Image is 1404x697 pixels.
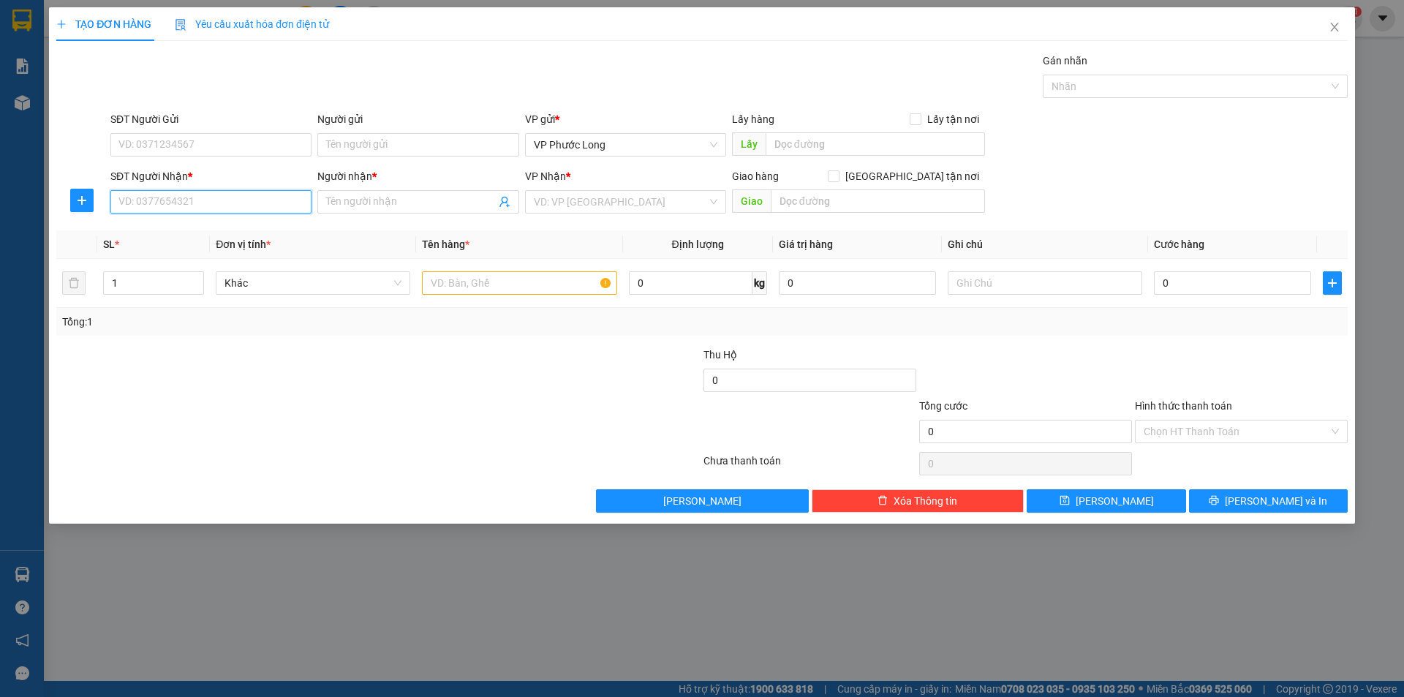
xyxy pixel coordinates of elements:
input: VD: Bàn, Ghế [422,271,616,295]
span: user-add [499,196,510,208]
span: VP Nhận [525,170,566,182]
img: logo.jpg [18,18,91,91]
button: plus [70,189,94,212]
button: deleteXóa Thông tin [812,489,1024,513]
span: VP Phước Long [534,134,717,156]
span: [PERSON_NAME] [1076,493,1154,509]
span: Giao hàng [732,170,779,182]
input: 0 [779,271,936,295]
span: Lấy hàng [732,113,774,125]
span: Tổng cước [919,400,967,412]
button: printer[PERSON_NAME] và In [1189,489,1348,513]
span: plus [1324,277,1341,289]
span: Định lượng [672,238,724,250]
span: TẠO ĐƠN HÀNG [56,18,151,30]
span: close [1329,21,1340,33]
button: Close [1314,7,1355,48]
span: Giao [732,189,771,213]
b: GỬI : VP Phước Long [18,106,210,130]
th: Ghi chú [942,230,1148,259]
button: [PERSON_NAME] [596,489,809,513]
span: Giá trị hàng [779,238,833,250]
span: plus [56,19,67,29]
span: save [1060,495,1070,507]
input: Ghi Chú [948,271,1142,295]
img: icon [175,19,186,31]
button: save[PERSON_NAME] [1027,489,1185,513]
span: SL [103,238,115,250]
span: [GEOGRAPHIC_DATA] tận nơi [839,168,985,184]
div: Người nhận [317,168,518,184]
span: kg [752,271,767,295]
span: Khác [224,272,401,294]
input: Dọc đường [766,132,985,156]
span: Tên hàng [422,238,469,250]
input: Dọc đường [771,189,985,213]
label: Gán nhãn [1043,55,1087,67]
div: SĐT Người Nhận [110,168,312,184]
span: Đơn vị tính [216,238,271,250]
span: Yêu cầu xuất hóa đơn điện tử [175,18,329,30]
button: plus [1323,271,1342,295]
span: [PERSON_NAME] và In [1225,493,1327,509]
span: Thu Hộ [703,349,737,361]
div: Tổng: 1 [62,314,542,330]
span: plus [71,195,93,206]
li: 26 Phó Cơ Điều, Phường 12 [137,36,611,54]
span: delete [877,495,888,507]
div: VP gửi [525,111,726,127]
div: SĐT Người Gửi [110,111,312,127]
div: Người gửi [317,111,518,127]
button: delete [62,271,86,295]
span: Xóa Thông tin [894,493,957,509]
div: Chưa thanh toán [702,453,918,478]
span: printer [1209,495,1219,507]
li: Hotline: 02839552959 [137,54,611,72]
span: Cước hàng [1154,238,1204,250]
span: Lấy [732,132,766,156]
span: [PERSON_NAME] [663,493,741,509]
label: Hình thức thanh toán [1135,400,1232,412]
span: Lấy tận nơi [921,111,985,127]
